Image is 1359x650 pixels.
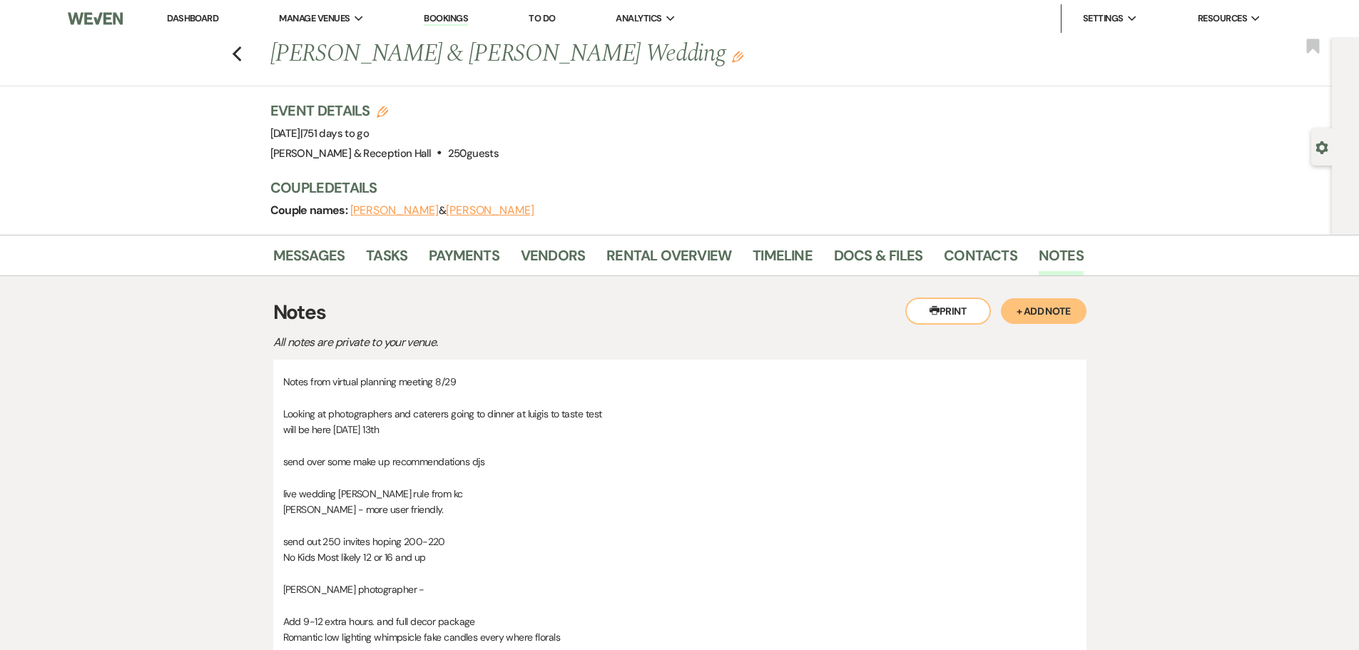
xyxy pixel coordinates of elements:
[446,205,534,216] button: [PERSON_NAME]
[300,126,369,141] span: |
[270,178,1069,198] h3: Couple Details
[1001,298,1086,324] button: + Add Note
[270,101,499,121] h3: Event Details
[350,203,534,218] span: &
[270,126,370,141] span: [DATE]
[283,549,1076,565] p: No Kids Most likely 12 or 16 and up
[753,244,813,275] a: Timeline
[905,298,991,325] button: Print
[283,614,1076,629] p: Add 9-12 extra hours. and full decor package
[1039,244,1084,275] a: Notes
[167,12,218,24] a: Dashboard
[270,203,350,218] span: Couple names:
[424,12,468,26] a: Bookings
[273,333,773,352] p: All notes are private to your venue.
[283,374,1076,390] p: Notes from virtual planning meeting 8/29
[732,50,743,63] button: Edit
[448,146,499,161] span: 250 guests
[283,502,1076,517] p: [PERSON_NAME] - more user friendly.
[366,244,407,275] a: Tasks
[273,298,1086,327] h3: Notes
[283,534,1076,549] p: send out 250 invites hoping 200-220
[521,244,585,275] a: Vendors
[944,244,1017,275] a: Contacts
[68,4,122,34] img: Weven Logo
[529,12,555,24] a: To Do
[283,629,1076,645] p: Romantic low lighting whimpsicle fake candles every where florals
[283,582,1076,597] p: [PERSON_NAME] photographer -
[616,11,661,26] span: Analytics
[283,422,1076,437] p: will be here [DATE] 13th
[429,244,499,275] a: Payments
[283,486,1076,502] p: live wedding [PERSON_NAME] rule from kc
[1198,11,1247,26] span: Resources
[302,126,369,141] span: 751 days to go
[350,205,439,216] button: [PERSON_NAME]
[834,244,922,275] a: Docs & Files
[279,11,350,26] span: Manage Venues
[270,37,910,71] h1: [PERSON_NAME] & [PERSON_NAME] Wedding
[270,146,432,161] span: [PERSON_NAME] & Reception Hall
[1083,11,1124,26] span: Settings
[283,406,1076,422] p: Looking at photographers and caterers going to dinner at luigis to taste test
[606,244,731,275] a: Rental Overview
[1315,140,1328,153] button: Open lead details
[273,244,345,275] a: Messages
[283,454,1076,469] p: send over some make up recommendations djs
